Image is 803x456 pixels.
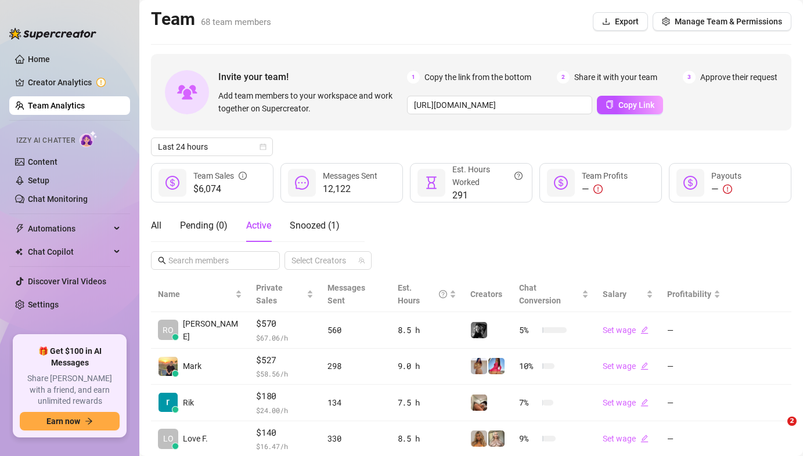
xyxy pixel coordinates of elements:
span: exclamation-circle [723,184,732,194]
img: Rik [159,393,178,412]
span: question-circle [439,281,447,307]
div: All [151,219,161,233]
span: Copy Link [618,100,654,110]
span: message [295,176,309,190]
a: Content [28,157,57,167]
a: Setup [28,176,49,185]
span: calendar [260,143,267,150]
span: $570 [256,317,314,331]
div: 298 [327,360,383,372]
span: [PERSON_NAME] [183,317,242,343]
span: Manage Team & Permissions [675,17,782,26]
span: $6,074 [193,182,247,196]
span: 12,122 [323,182,377,196]
div: 330 [327,432,383,445]
span: setting [662,17,670,26]
div: Pending ( 0 ) [180,219,228,233]
th: Creators [463,277,512,312]
div: — [711,182,741,196]
span: exclamation-circle [593,184,603,194]
span: Salary [603,289,626,299]
img: Jaz (VIP) [471,430,487,447]
div: 9.0 h [398,360,457,372]
span: 68 team members [201,17,271,27]
span: Payouts [711,171,741,180]
span: Mark [183,360,201,372]
span: $140 [256,426,314,440]
a: Discover Viral Videos [28,277,106,286]
span: Team Profits [582,171,628,180]
span: Add team members to your workspace and work together on Supercreator. [218,89,402,115]
span: 10 % [519,360,538,372]
span: Invite your team! [218,70,407,84]
td: — [660,349,728,385]
span: Chat Conversion [519,283,561,305]
span: Name [158,288,233,301]
div: 8.5 h [398,324,457,336]
td: — [660,312,728,349]
span: copy [606,100,614,108]
span: 1 [407,71,420,84]
span: RO [163,324,174,336]
a: Set wageedit [603,434,649,443]
span: Messages Sent [323,171,377,180]
span: LO [163,432,174,445]
span: arrow-right [85,417,93,425]
span: edit [640,362,649,370]
span: Love F. [183,432,208,445]
a: Set wageedit [603,325,649,335]
span: $ 24.00 /h [256,404,314,416]
a: Team Analytics [28,101,85,110]
div: Est. Hours [398,281,448,307]
span: edit [640,435,649,443]
span: search [158,256,166,265]
img: Chloe (VIP) [471,395,487,411]
a: Chat Monitoring [28,194,88,204]
div: — [582,182,628,196]
a: Home [28,55,50,64]
span: 2 [557,71,570,84]
img: logo-BBDzfeDw.svg [9,28,96,39]
span: Snoozed ( 1 ) [290,220,340,231]
span: 2 [787,417,797,426]
img: Maddie (VIP) [488,358,505,374]
span: edit [640,399,649,407]
span: Share [PERSON_NAME] with a friend, and earn unlimited rewards [20,373,120,407]
span: edit [640,326,649,334]
span: $ 16.47 /h [256,440,314,452]
span: $180 [256,389,314,403]
span: Export [615,17,639,26]
div: 8.5 h [398,432,457,445]
span: dollar-circle [683,176,697,190]
span: Approve their request [700,71,777,84]
span: 291 [452,189,523,202]
span: 3 [683,71,696,84]
img: Georgia (VIP) [471,358,487,374]
span: Rik [183,396,194,409]
a: Set wageedit [603,398,649,407]
span: $ 67.06 /h [256,332,314,343]
h2: Team [151,8,271,30]
span: Last 24 hours [158,138,266,155]
span: Profitability [667,289,711,299]
span: thunderbolt [15,224,24,233]
span: 🎁 Get $100 in AI Messages [20,346,120,368]
button: Export [593,12,648,31]
span: team [358,257,365,264]
div: 560 [327,324,383,336]
span: question-circle [514,163,523,189]
span: info-circle [239,169,247,182]
span: Share it with your team [574,71,657,84]
div: 134 [327,396,383,409]
span: Chat Copilot [28,243,110,261]
span: hourglass [424,176,438,190]
img: Kennedy (VIP) [471,322,487,338]
a: Set wageedit [603,361,649,371]
span: 9 % [519,432,538,445]
div: 7.5 h [398,396,457,409]
img: Ellie (VIP) [488,430,505,447]
img: Mark [159,357,178,376]
button: Manage Team & Permissions [653,12,791,31]
button: Copy Link [597,96,663,114]
span: Active [246,220,271,231]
